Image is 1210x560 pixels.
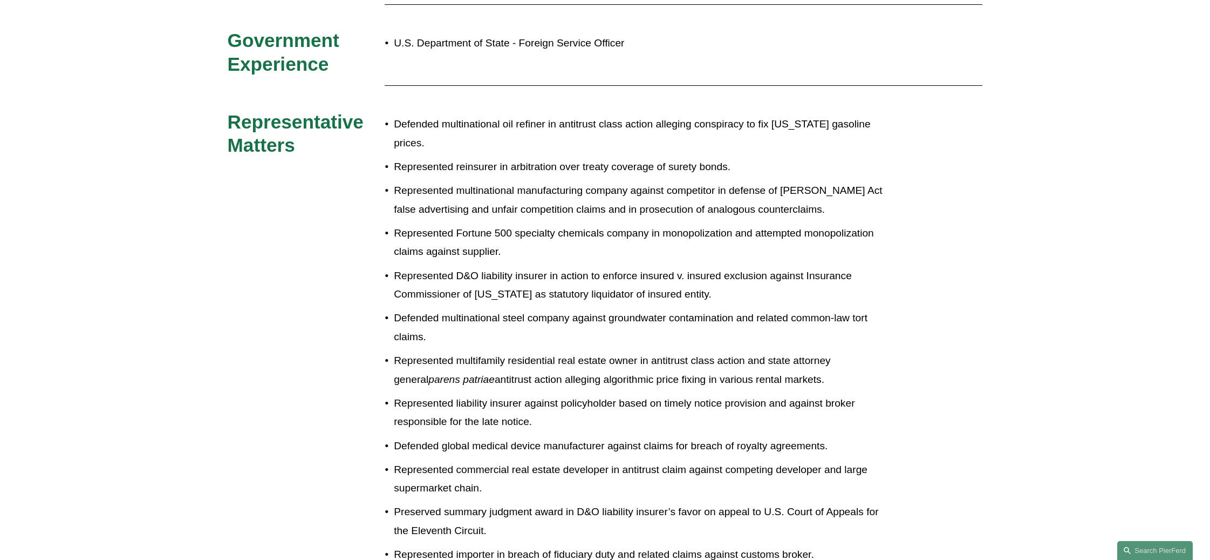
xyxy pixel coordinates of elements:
p: Defended multinational oil refiner in antitrust class action alleging conspiracy to fix [US_STATE... [394,115,888,152]
span: Representative Matters [228,111,369,156]
p: Preserved summary judgment award in D&O liability insurer’s favor on appeal to U.S. Court of Appe... [394,503,888,540]
p: Represented D&O liability insurer in action to enforce insured v. insured exclusion against Insur... [394,267,888,304]
span: Government Experience [228,30,345,75]
p: Represented commercial real estate developer in antitrust claim against competing developer and l... [394,461,888,498]
a: Search this site [1117,541,1193,560]
p: Defended multinational steel company against groundwater contamination and related common-law tor... [394,309,888,346]
p: U.S. Department of State - Foreign Service Officer [394,34,888,53]
p: Represented reinsurer in arbitration over treaty coverage of surety bonds. [394,158,888,177]
em: parens patriae [428,374,495,385]
p: Represented Fortune 500 specialty chemicals company in monopolization and attempted monopolizatio... [394,224,888,261]
p: Represented multifamily residential real estate owner in antitrust class action and state attorne... [394,352,888,389]
p: Defended global medical device manufacturer against claims for breach of royalty agreements. [394,437,888,456]
p: Represented multinational manufacturing company against competitor in defense of [PERSON_NAME] Ac... [394,181,888,219]
p: Represented liability insurer against policyholder based on timely notice provision and against b... [394,394,888,431]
